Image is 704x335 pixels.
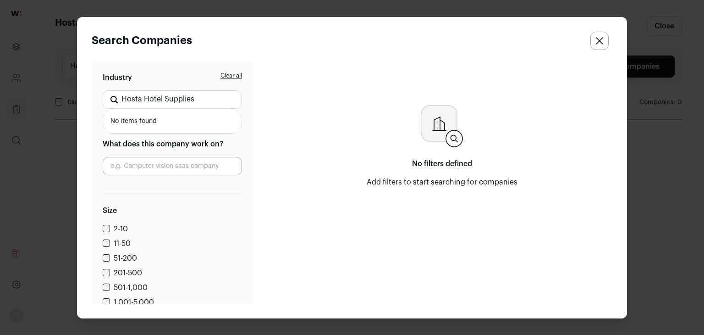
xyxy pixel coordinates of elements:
[92,35,192,46] strong: Search Companies
[103,72,242,83] label: Industry
[114,284,148,291] label: 501-1,000
[103,90,242,109] input: e.g Fintech, AI, SaaS, etc.
[220,72,242,79] button: Clear all
[590,32,609,50] button: Close search companies
[114,299,154,306] label: 1,001-5,000
[367,177,517,188] p: Add filters to start searching for companies
[114,269,142,277] label: 201-500
[114,240,131,247] label: 11-50
[103,157,242,175] input: e.g. Computer vision saas company
[367,158,517,169] p: No filters defined
[103,139,242,150] label: What does this company work on?
[103,109,242,134] li: No items found
[103,205,242,216] label: Size
[114,255,137,262] label: 51-200
[114,225,128,233] label: 2-10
